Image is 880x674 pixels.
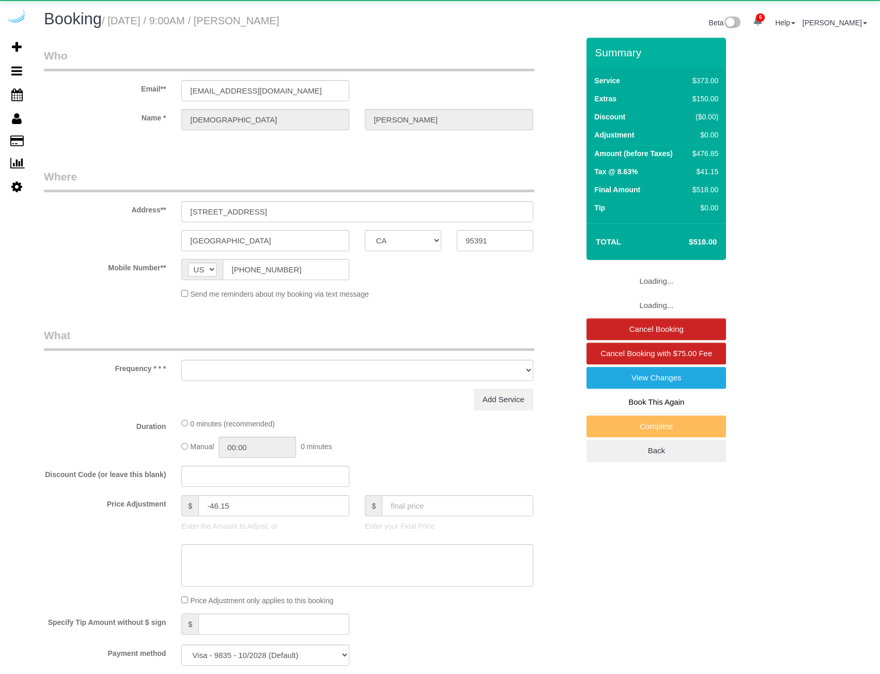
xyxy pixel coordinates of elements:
[365,109,533,130] input: Last Name**
[36,109,174,123] label: Name *
[190,596,333,605] span: Price Adjustment only applies to this booking
[190,420,274,428] span: 0 minutes (recommended)
[181,109,349,130] input: First Name**
[586,318,726,340] a: Cancel Booking
[36,466,174,480] label: Discount Code (or leave this blank)
[190,443,214,451] span: Manual
[594,75,620,86] label: Service
[36,645,174,658] label: Payment method
[594,166,638,177] label: Tax @ 8.63%
[688,185,718,195] div: $518.00
[594,203,605,213] label: Tip
[586,391,726,413] a: Book This Again
[190,290,369,298] span: Send me reminders about my booking via text message
[688,148,718,159] div: $476.85
[594,185,640,195] label: Final Amount
[688,75,718,86] div: $373.00
[365,495,382,516] span: $
[586,440,726,462] a: Back
[586,343,726,364] a: Cancel Booking with $75.00 Fee
[688,166,718,177] div: $41.15
[301,443,332,451] span: 0 minutes
[44,10,102,28] span: Booking
[586,367,726,389] a: View Changes
[688,130,718,140] div: $0.00
[44,48,534,71] legend: Who
[723,17,740,30] img: New interface
[596,237,621,246] strong: Total
[181,614,198,635] span: $
[600,349,712,358] span: Cancel Booking with $75.00 Fee
[595,47,721,58] h3: Summary
[44,169,534,192] legend: Where
[365,521,533,531] p: Enter your Final Price
[688,203,718,213] div: $0.00
[594,112,625,122] label: Discount
[688,112,718,122] div: ($0.00)
[802,19,867,27] a: [PERSON_NAME]
[223,259,349,280] input: Mobile Number**
[44,328,534,351] legend: What
[36,360,174,374] label: Frequency * * *
[594,148,672,159] label: Amount (before Taxes)
[36,259,174,273] label: Mobile Number**
[756,13,765,22] span: 6
[688,94,718,104] div: $150.00
[748,10,768,33] a: 6
[775,19,795,27] a: Help
[36,418,174,432] label: Duration
[6,10,27,25] img: Automaid Logo
[181,521,349,531] p: Enter the Amount to Adjust, or
[102,15,279,26] small: / [DATE] / 9:00AM / [PERSON_NAME]
[36,614,174,627] label: Specify Tip Amount without $ sign
[594,94,616,104] label: Extras
[594,130,634,140] label: Adjustment
[36,495,174,509] label: Price Adjustment
[474,389,533,410] a: Add Service
[181,495,198,516] span: $
[382,495,533,516] input: final price
[658,238,717,247] h4: $518.00
[457,230,533,251] input: Zip Code**
[709,19,741,27] a: Beta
